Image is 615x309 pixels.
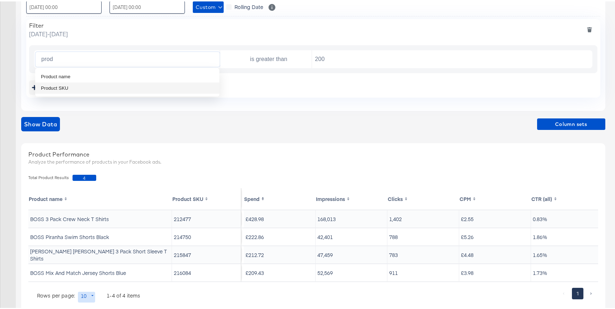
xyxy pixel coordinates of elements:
[196,1,221,10] span: Custom
[557,286,598,298] nav: pagination navigation
[28,209,172,226] td: BOSS 3 Pack Crew Neck T Shirts
[531,227,603,244] td: 1.86%
[28,187,172,208] th: Toggle SortBy
[387,263,459,280] td: 911
[28,245,172,262] td: [PERSON_NAME] [PERSON_NAME] 3 Pack Short Sleeve T Shirts
[316,245,387,262] td: 47,459
[172,245,241,262] td: 215847
[172,227,241,244] td: 214750
[300,53,306,58] button: Open
[234,2,263,9] span: Rolling Date
[316,187,387,208] th: Toggle SortBy
[21,116,60,130] button: showdata
[29,79,55,93] button: addbutton
[537,117,605,128] button: Column sets
[459,187,531,208] th: Toggle SortBy
[29,20,68,28] div: Filter
[172,187,241,208] th: Toggle SortBy
[244,209,316,226] td: £428.98
[28,173,73,179] span: Total Product Results
[586,286,597,298] button: Go to next page
[32,81,52,91] div: Add
[387,209,459,226] td: 1,402
[37,290,75,298] p: Rows per page:
[29,28,68,37] span: [DATE] - [DATE]
[172,209,241,226] td: 212477
[387,187,459,208] th: Toggle SortBy
[78,290,95,301] div: 10
[459,263,531,280] td: £3.98
[316,209,387,226] td: 168,013
[387,245,459,262] td: 783
[459,227,531,244] td: £5.26
[244,227,316,244] td: £222.86
[244,245,316,262] td: £212.72
[244,187,316,208] th: Toggle SortBy
[41,83,68,90] span: Product SKU
[531,209,603,226] td: 0.83%
[459,245,531,262] td: £4.48
[207,54,210,57] button: Clear
[28,149,598,157] div: Product Performance
[244,263,316,280] td: £209.43
[316,263,387,280] td: 52,569
[459,209,531,226] td: £2.55
[41,72,70,79] span: Product name
[531,245,603,262] td: 1.65%
[531,187,603,208] th: Toggle SortBy
[172,263,241,280] td: 216084
[28,263,172,280] td: BOSS Mix And Match Jersey Shorts Blue
[24,118,57,128] span: Show Data
[531,263,603,280] td: 1.73%
[540,118,602,127] span: Column sets
[572,286,583,298] button: page 1
[209,53,214,58] button: Close
[107,290,140,298] p: 1-4 of 4 items
[582,20,597,37] button: deletefilters
[73,173,96,179] span: 4
[387,227,459,244] td: 788
[28,157,598,164] div: Analyze the performance of products in your Facebook ads.
[316,227,387,244] td: 42,401
[28,227,172,244] td: BOSS Piranha Swim Shorts Black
